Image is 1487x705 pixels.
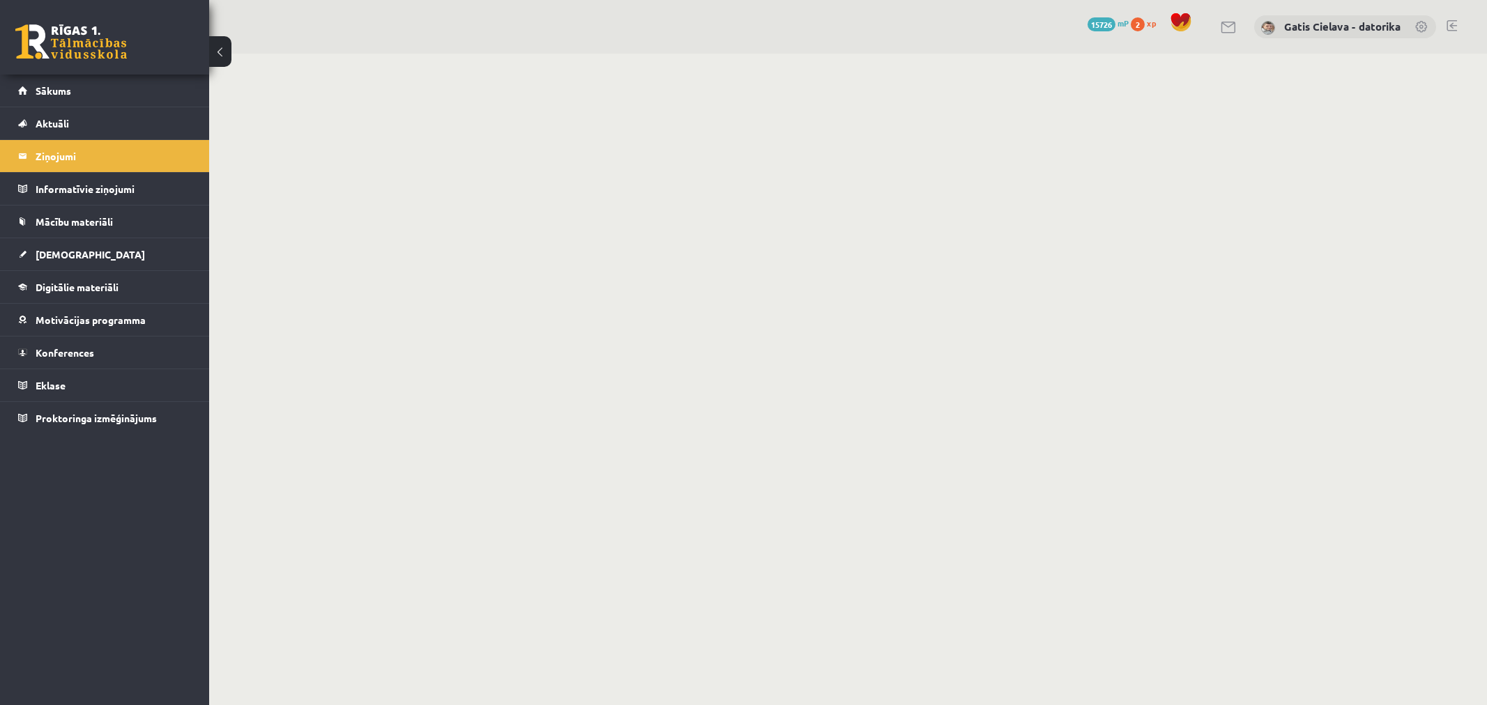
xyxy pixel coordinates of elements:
span: Proktoringa izmēģinājums [36,412,157,424]
span: Digitālie materiāli [36,281,119,293]
span: Motivācijas programma [36,313,146,326]
a: 2 xp [1131,17,1163,29]
a: Rīgas 1. Tālmācības vidusskola [15,24,127,59]
span: xp [1147,17,1156,29]
a: Konferences [18,336,192,369]
legend: Informatīvie ziņojumi [36,173,192,205]
a: Mācību materiāli [18,206,192,238]
span: Eklase [36,379,66,392]
a: Motivācijas programma [18,304,192,336]
span: 2 [1131,17,1145,31]
a: Ziņojumi [18,140,192,172]
span: 15726 [1088,17,1115,31]
a: Sākums [18,75,192,107]
a: 15726 mP [1088,17,1129,29]
span: mP [1118,17,1129,29]
span: Aktuāli [36,117,69,130]
span: Sākums [36,84,71,97]
a: Aktuāli [18,107,192,139]
a: Proktoringa izmēģinājums [18,402,192,434]
span: Mācību materiāli [36,215,113,228]
a: Informatīvie ziņojumi [18,173,192,205]
legend: Ziņojumi [36,140,192,172]
a: Eklase [18,369,192,401]
span: [DEMOGRAPHIC_DATA] [36,248,145,261]
a: Gatis Cielava - datorika [1284,20,1401,33]
a: [DEMOGRAPHIC_DATA] [18,238,192,270]
a: Digitālie materiāli [18,271,192,303]
span: Konferences [36,346,94,359]
img: Gatis Cielava - datorika [1261,21,1275,35]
